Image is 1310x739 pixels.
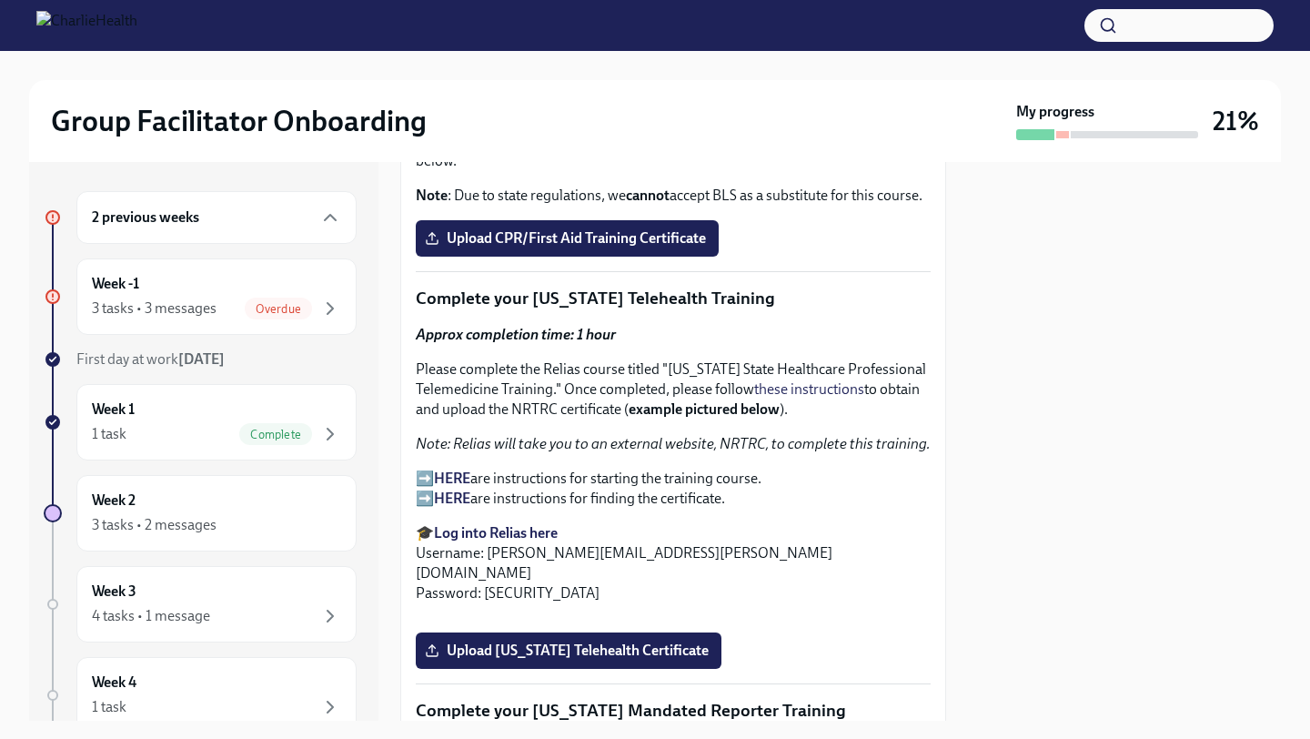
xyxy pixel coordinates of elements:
a: Week 41 task [44,657,357,734]
span: Upload CPR/First Aid Training Certificate [428,229,706,248]
em: Note: Relias will take you to an external website, NRTRC, to complete this training. [416,435,931,452]
p: ➡️ are instructions for starting the training course. ➡️ are instructions for finding the certifi... [416,469,931,509]
div: 1 task [92,697,126,717]
a: HERE [434,490,470,507]
a: HERE [434,470,470,487]
h3: 21% [1213,105,1259,137]
a: Log into Relias here [434,524,558,542]
a: Week 23 tasks • 2 messages [44,475,357,552]
strong: Approx completion time: 1 hour [416,326,616,343]
strong: [DATE] [178,350,225,368]
h6: 2 previous weeks [92,208,199,228]
img: CharlieHealth [36,11,137,40]
h2: Group Facilitator Onboarding [51,103,427,139]
span: Complete [239,428,312,441]
div: 4 tasks • 1 message [92,606,210,626]
h6: Week 2 [92,491,136,511]
label: Upload CPR/First Aid Training Certificate [416,220,719,257]
p: Please complete the Relias course titled "[US_STATE] State Healthcare Professional Telemedicine T... [416,359,931,420]
div: 3 tasks • 2 messages [92,515,217,535]
span: Upload [US_STATE] Telehealth Certificate [428,642,709,660]
strong: cannot [626,187,670,204]
a: Week -13 tasks • 3 messagesOverdue [44,258,357,335]
span: First day at work [76,350,225,368]
a: Week 11 taskComplete [44,384,357,461]
label: Upload [US_STATE] Telehealth Certificate [416,633,721,669]
h6: Week -1 [92,274,139,294]
a: First day at work[DATE] [44,349,357,369]
h6: Week 4 [92,673,136,693]
h6: Week 1 [92,400,135,420]
p: : Due to state regulations, we accept BLS as a substitute for this course. [416,186,931,206]
div: 2 previous weeks [76,191,357,244]
strong: My progress [1016,102,1094,122]
a: these instructions [754,380,864,398]
strong: example pictured below [629,400,780,418]
div: 1 task [92,424,126,444]
div: 3 tasks • 3 messages [92,299,217,319]
strong: Note [416,187,448,204]
a: Week 34 tasks • 1 message [44,566,357,643]
p: 🎓 Username: [PERSON_NAME][EMAIL_ADDRESS][PERSON_NAME][DOMAIN_NAME] Password: [SECURITY_DATA] [416,523,931,603]
p: Complete your [US_STATE] Telehealth Training [416,287,931,310]
p: Complete your [US_STATE] Mandated Reporter Training [416,699,931,723]
h6: Week 3 [92,582,136,602]
span: Overdue [245,302,312,316]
